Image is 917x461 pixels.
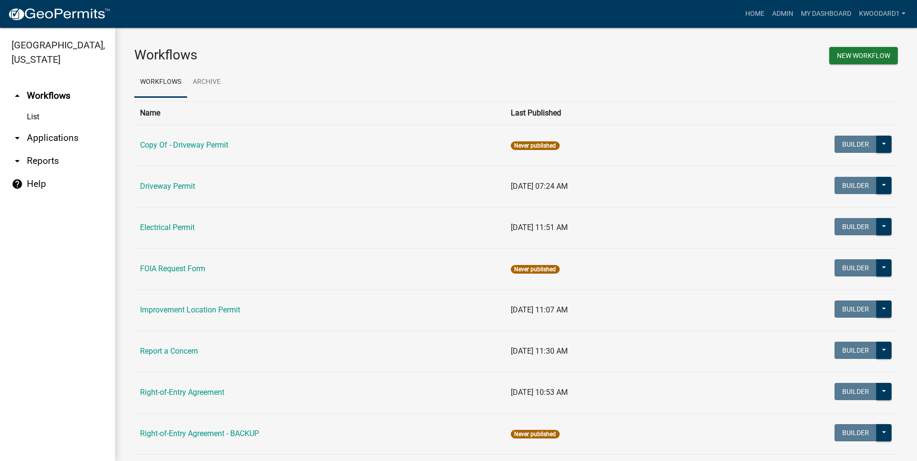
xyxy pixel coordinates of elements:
[511,305,568,314] span: [DATE] 11:07 AM
[140,223,195,232] a: Electrical Permit
[511,141,559,150] span: Never published
[511,430,559,438] span: Never published
[855,5,909,23] a: kwoodard1
[835,383,877,400] button: Builder
[829,47,898,64] button: New Workflow
[511,223,568,232] span: [DATE] 11:51 AM
[140,305,240,314] a: Improvement Location Permit
[187,67,226,98] a: Archive
[134,67,187,98] a: Workflows
[134,47,509,63] h3: Workflows
[835,136,877,153] button: Builder
[12,132,23,144] i: arrow_drop_down
[505,101,700,125] th: Last Published
[835,177,877,194] button: Builder
[140,140,228,150] a: Copy Of - Driveway Permit
[835,218,877,235] button: Builder
[835,342,877,359] button: Builder
[134,101,505,125] th: Name
[140,388,224,397] a: Right-of-Entry Agreement
[741,5,768,23] a: Home
[140,182,195,191] a: Driveway Permit
[797,5,855,23] a: My Dashboard
[12,155,23,167] i: arrow_drop_down
[511,265,559,274] span: Never published
[511,388,568,397] span: [DATE] 10:53 AM
[835,300,877,318] button: Builder
[140,346,198,356] a: Report a Concern
[511,346,568,356] span: [DATE] 11:30 AM
[12,90,23,102] i: arrow_drop_up
[140,429,259,438] a: Right-of-Entry Agreement - BACKUP
[12,178,23,190] i: help
[511,182,568,191] span: [DATE] 07:24 AM
[768,5,797,23] a: Admin
[835,424,877,441] button: Builder
[835,259,877,277] button: Builder
[140,264,205,273] a: FOIA Request Form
